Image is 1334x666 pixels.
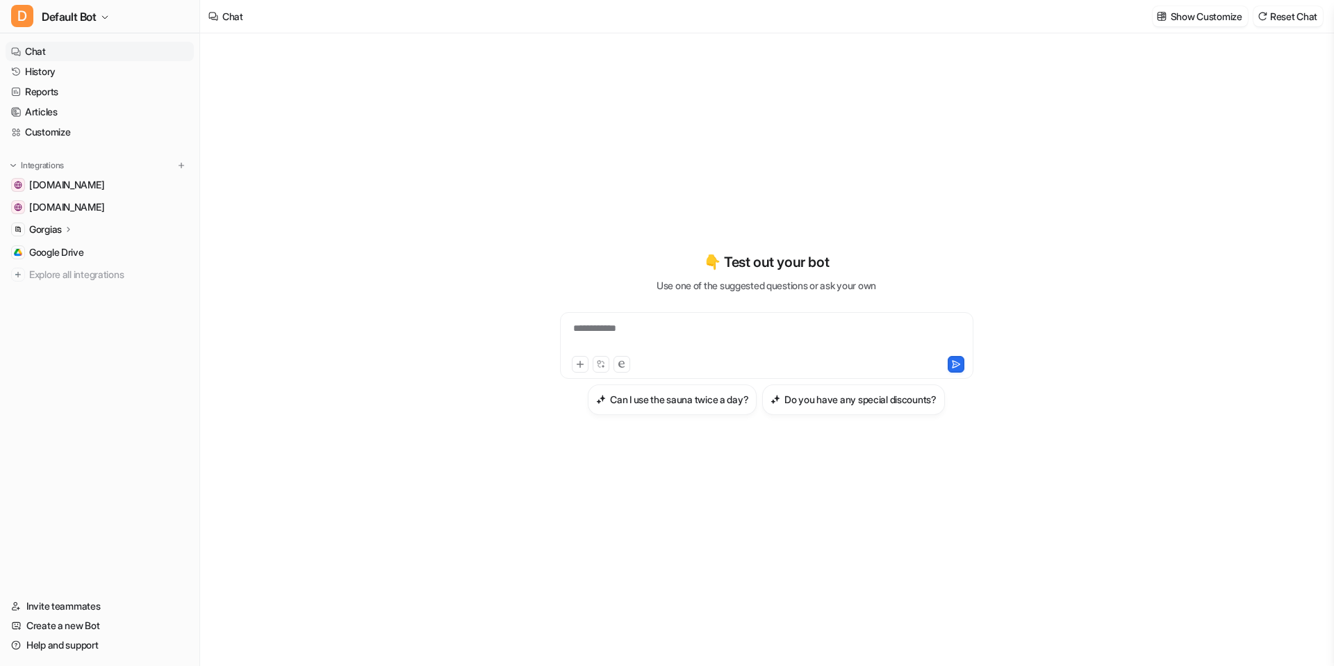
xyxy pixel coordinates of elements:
img: Gorgias [14,225,22,234]
p: Show Customize [1171,9,1242,24]
img: help.sauna.space [14,181,22,189]
a: Explore all integrations [6,265,194,284]
span: Google Drive [29,245,84,259]
button: Can I use the sauna twice a day?Can I use the sauna twice a day? [588,384,757,415]
img: Can I use the sauna twice a day? [596,394,606,405]
a: Articles [6,102,194,122]
p: 👇 Test out your bot [704,252,829,273]
a: help.sauna.space[DOMAIN_NAME] [6,175,194,195]
img: reset [1258,11,1267,22]
img: menu_add.svg [176,161,186,170]
img: explore all integrations [11,268,25,282]
img: Do you have any special discounts? [771,394,780,405]
a: sauna.space[DOMAIN_NAME] [6,197,194,217]
a: Invite teammates [6,596,194,616]
p: Integrations [21,160,64,171]
img: customize [1157,11,1167,22]
div: Chat [222,9,243,24]
span: Explore all integrations [29,263,188,286]
span: D [11,5,33,27]
a: History [6,62,194,81]
button: Do you have any special discounts?Do you have any special discounts? [762,384,944,415]
button: Show Customize [1153,6,1248,26]
a: Reports [6,82,194,101]
h3: Can I use the sauna twice a day? [610,392,748,407]
img: sauna.space [14,203,22,211]
a: Customize [6,122,194,142]
span: Default Bot [42,7,97,26]
button: Reset Chat [1253,6,1323,26]
a: Google DriveGoogle Drive [6,243,194,262]
span: [DOMAIN_NAME] [29,178,104,192]
img: expand menu [8,161,18,170]
button: Integrations [6,159,68,172]
h3: Do you have any special discounts? [784,392,936,407]
span: [DOMAIN_NAME] [29,200,104,214]
a: Chat [6,42,194,61]
a: Create a new Bot [6,616,194,635]
img: Google Drive [14,248,22,257]
a: Help and support [6,635,194,655]
p: Gorgias [29,222,62,236]
p: Use one of the suggested questions or ask your own [657,278,876,293]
